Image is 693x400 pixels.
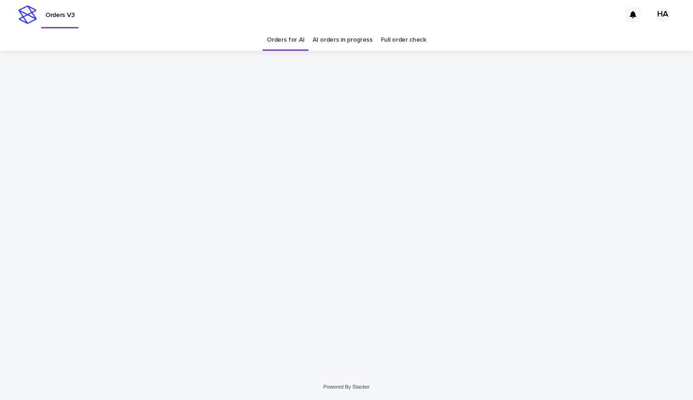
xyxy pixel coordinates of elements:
img: stacker-logo-s-only.png [18,5,37,24]
a: AI orders in progress [313,29,373,51]
a: Powered By Stacker [323,384,369,389]
div: HA [655,7,670,22]
a: Full order check [381,29,426,51]
a: Orders for AI [267,29,304,51]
